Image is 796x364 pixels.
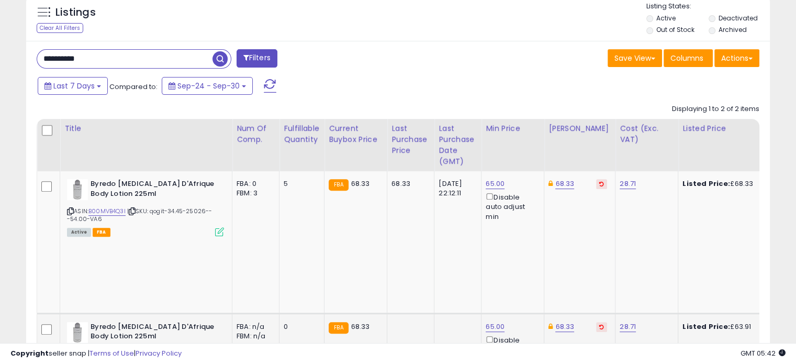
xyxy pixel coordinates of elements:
[67,179,88,200] img: 31CQMq31csL._SL40_.jpg
[682,322,730,332] b: Listed Price:
[656,14,676,23] label: Active
[67,228,91,237] span: All listings currently available for purchase on Amazon
[237,322,271,332] div: FBA: n/a
[656,25,694,34] label: Out of Stock
[646,2,770,12] p: Listing States:
[741,348,786,358] span: 2025-10-8 05:42 GMT
[237,49,277,68] button: Filters
[329,322,348,334] small: FBA
[682,179,730,189] b: Listed Price:
[439,179,473,198] div: [DATE] 22:12:11
[682,123,773,134] div: Listed Price
[237,332,271,341] div: FBM: n/a
[620,179,636,189] a: 28.71
[555,322,574,332] a: 68.33
[284,322,316,332] div: 0
[391,123,430,156] div: Last Purchase Price
[718,25,746,34] label: Archived
[486,123,540,134] div: Min Price
[620,322,636,332] a: 28.71
[10,348,49,358] strong: Copyright
[177,81,240,91] span: Sep-24 - Sep-30
[486,322,504,332] a: 65.00
[351,179,370,189] span: 68.33
[64,123,228,134] div: Title
[10,349,182,359] div: seller snap | |
[548,123,611,134] div: [PERSON_NAME]
[664,49,713,67] button: Columns
[67,322,88,343] img: 31CQMq31csL._SL40_.jpg
[391,179,426,189] div: 68.33
[89,348,134,358] a: Terms of Use
[67,207,212,223] span: | SKU: qogit-34.45-25026---54.00-VA6
[88,207,126,216] a: B00MVB4Q3I
[91,179,218,201] b: Byredo [MEDICAL_DATA] D'Afrique Body Lotion 225ml
[91,322,218,344] b: Byredo [MEDICAL_DATA] D'Afrique Body Lotion 225ml
[620,123,674,145] div: Cost (Exc. VAT)
[53,81,95,91] span: Last 7 Days
[329,123,383,145] div: Current Buybox Price
[237,179,271,189] div: FBA: 0
[109,82,158,92] span: Compared to:
[329,179,348,191] small: FBA
[284,179,316,189] div: 5
[670,53,703,63] span: Columns
[714,49,759,67] button: Actions
[486,191,536,222] div: Disable auto adjust min
[162,77,253,95] button: Sep-24 - Sep-30
[486,179,504,189] a: 65.00
[284,123,320,145] div: Fulfillable Quantity
[136,348,182,358] a: Privacy Policy
[37,23,83,33] div: Clear All Filters
[237,189,271,198] div: FBM: 3
[439,123,477,167] div: Last Purchase Date (GMT)
[351,322,370,332] span: 68.33
[555,179,574,189] a: 68.33
[93,228,110,237] span: FBA
[672,104,759,114] div: Displaying 1 to 2 of 2 items
[682,179,769,189] div: £68.33
[55,5,96,20] h5: Listings
[38,77,108,95] button: Last 7 Days
[608,49,662,67] button: Save View
[718,14,757,23] label: Deactivated
[67,179,224,235] div: ASIN:
[682,322,769,332] div: £63.91
[237,123,275,145] div: Num of Comp.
